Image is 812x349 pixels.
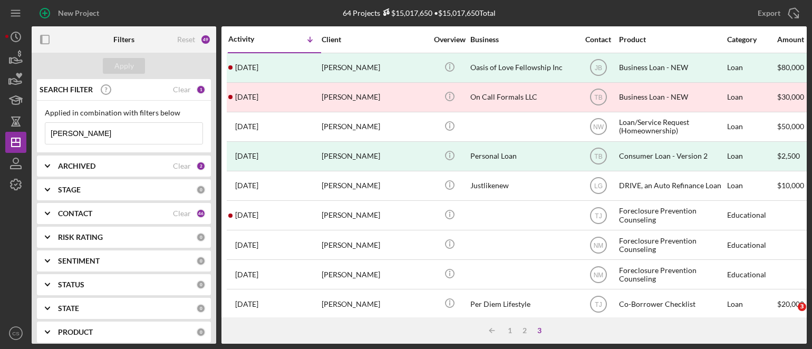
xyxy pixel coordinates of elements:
div: Category [727,35,776,44]
div: 2 [517,326,532,335]
text: CS [12,331,19,336]
div: Educational [727,201,776,229]
div: Clear [173,85,191,94]
div: Loan [727,142,776,170]
div: Product [619,35,724,44]
div: Overview [430,35,469,44]
div: Reset [177,35,195,44]
div: $15,017,650 [380,8,432,17]
div: Co-Borrower Checklist [619,290,724,318]
text: NW [593,123,604,131]
time: 2023-07-18 23:40 [235,211,258,219]
div: 0 [196,256,206,266]
div: Personal Loan [470,142,576,170]
div: Business [470,35,576,44]
div: Activity [228,35,275,43]
div: Business Loan - NEW [619,54,724,82]
span: 3 [798,303,806,311]
b: PRODUCT [58,328,93,336]
div: 1 [502,326,517,335]
b: RISK RATING [58,233,103,241]
span: $50,000 [777,122,804,131]
b: Filters [113,35,134,44]
div: Apply [114,58,134,74]
div: 0 [196,232,206,242]
b: STAGE [58,186,81,194]
div: [PERSON_NAME] [322,201,427,229]
text: JB [594,64,602,72]
div: Foreclosure Prevention Counseling [619,201,724,229]
div: 1 [196,85,206,94]
b: SEARCH FILTER [40,85,93,94]
div: 0 [196,280,206,289]
div: [PERSON_NAME] [322,54,427,82]
b: SENTIMENT [58,257,100,265]
text: TB [594,94,602,101]
div: 0 [196,304,206,313]
div: New Project [58,3,99,24]
div: Foreclosure Prevention Counseling [619,260,724,288]
text: NM [593,241,603,249]
div: 49 [200,34,211,45]
div: Oasis of Love Fellowship Inc [470,54,576,82]
div: [PERSON_NAME] [322,231,427,259]
div: Educational [727,231,776,259]
div: Loan [727,290,776,318]
div: Clear [173,162,191,170]
div: 64 Projects • $15,017,650 Total [343,8,496,17]
time: 2023-11-22 22:52 [235,93,258,101]
time: 2023-11-15 17:23 [235,152,258,160]
div: [PERSON_NAME] [322,290,427,318]
div: 0 [196,327,206,337]
div: Educational [727,260,776,288]
b: STATE [58,304,79,313]
time: 2023-06-14 20:29 [235,270,258,279]
b: CONTACT [58,209,92,218]
div: On Call Formals LLC [470,83,576,111]
text: TJ [595,212,602,219]
div: Loan [727,172,776,200]
div: [PERSON_NAME] [322,172,427,200]
div: Loan/Service Request (Homeownership) [619,113,724,141]
div: Loan [727,54,776,82]
time: 2024-01-16 20:29 [235,63,258,72]
div: Contact [578,35,618,44]
div: Clear [173,209,191,218]
div: Foreclosure Prevention Counseling [619,231,724,259]
text: NM [593,271,603,278]
div: Client [322,35,427,44]
div: 2 [196,161,206,171]
text: TB [594,153,602,160]
div: [PERSON_NAME] [322,113,427,141]
text: TJ [595,300,602,308]
text: LG [594,182,602,190]
div: 46 [196,209,206,218]
div: Loan [727,83,776,111]
div: Loan [727,113,776,141]
time: 2023-08-02 21:58 [235,181,258,190]
button: New Project [32,3,110,24]
div: [PERSON_NAME] [322,83,427,111]
button: Export [747,3,807,24]
div: Applied in combination with filters below [45,109,203,117]
div: [PERSON_NAME] [322,260,427,288]
div: 3 [532,326,547,335]
div: DRIVE, an Auto Refinance Loan [619,172,724,200]
time: 2023-07-12 19:46 [235,241,258,249]
div: Per Diem Lifestyle [470,290,576,318]
button: Apply [103,58,145,74]
time: 2023-11-21 16:20 [235,122,258,131]
div: Consumer Loan - Version 2 [619,142,724,170]
time: 2023-02-27 16:36 [235,300,258,308]
iframe: Intercom live chat [776,303,801,328]
div: Justlikenew [470,172,576,200]
div: Export [758,3,780,24]
span: $10,000 [777,181,804,190]
span: $20,000 [777,299,804,308]
div: 0 [196,185,206,195]
b: ARCHIVED [58,162,95,170]
div: [PERSON_NAME] [322,142,427,170]
b: STATUS [58,280,84,289]
button: CS [5,323,26,344]
div: Business Loan - NEW [619,83,724,111]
